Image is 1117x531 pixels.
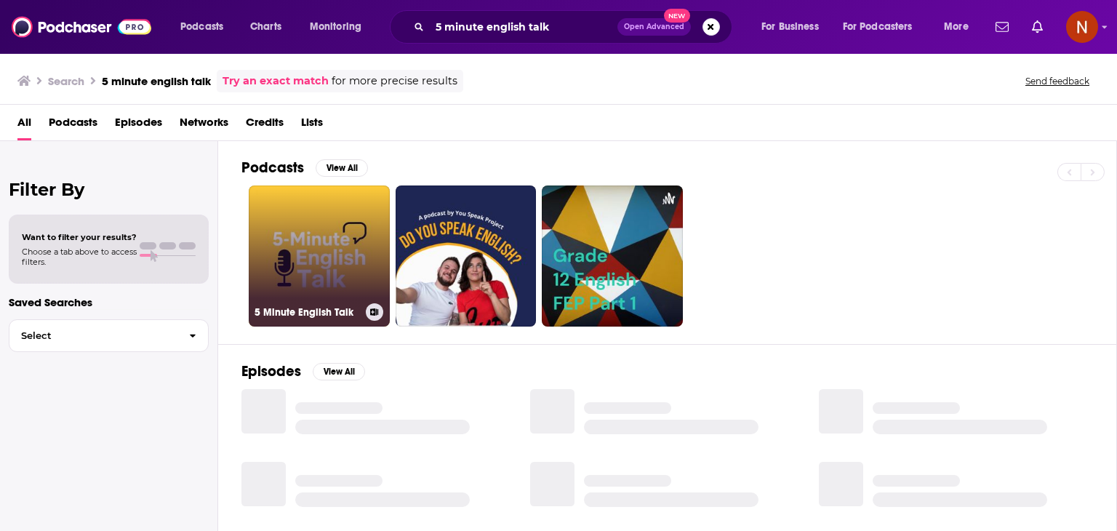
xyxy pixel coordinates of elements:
a: Lists [301,111,323,140]
a: EpisodesView All [241,362,365,380]
a: Try an exact match [223,73,329,89]
button: View All [313,363,365,380]
button: open menu [170,15,242,39]
a: 5 Minute English Talk [249,185,390,327]
button: Show profile menu [1066,11,1098,43]
a: Episodes [115,111,162,140]
h3: 5 minute english talk [102,74,211,88]
div: Search podcasts, credits, & more... [404,10,746,44]
button: open menu [751,15,837,39]
span: For Business [761,17,819,37]
button: Send feedback [1021,75,1094,87]
button: open menu [300,15,380,39]
a: Charts [241,15,290,39]
span: for more precise results [332,73,457,89]
a: All [17,111,31,140]
span: Charts [250,17,281,37]
button: open menu [934,15,987,39]
span: Choose a tab above to access filters. [22,247,137,267]
span: More [944,17,969,37]
p: Saved Searches [9,295,209,309]
h2: Podcasts [241,159,304,177]
span: Want to filter your results? [22,232,137,242]
button: Open AdvancedNew [617,18,691,36]
span: New [664,9,690,23]
button: View All [316,159,368,177]
h2: Episodes [241,362,301,380]
h3: Search [48,74,84,88]
img: User Profile [1066,11,1098,43]
button: open menu [833,15,934,39]
span: Select [9,331,177,340]
h2: Filter By [9,179,209,200]
span: Monitoring [310,17,361,37]
a: PodcastsView All [241,159,368,177]
a: Podcasts [49,111,97,140]
span: Podcasts [180,17,223,37]
span: Open Advanced [624,23,684,31]
input: Search podcasts, credits, & more... [430,15,617,39]
button: Select [9,319,209,352]
h3: 5 Minute English Talk [255,306,360,319]
img: Podchaser - Follow, Share and Rate Podcasts [12,13,151,41]
span: Logged in as AdelNBM [1066,11,1098,43]
a: Show notifications dropdown [990,15,1014,39]
a: Show notifications dropdown [1026,15,1049,39]
span: For Podcasters [843,17,913,37]
a: Networks [180,111,228,140]
a: Credits [246,111,284,140]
